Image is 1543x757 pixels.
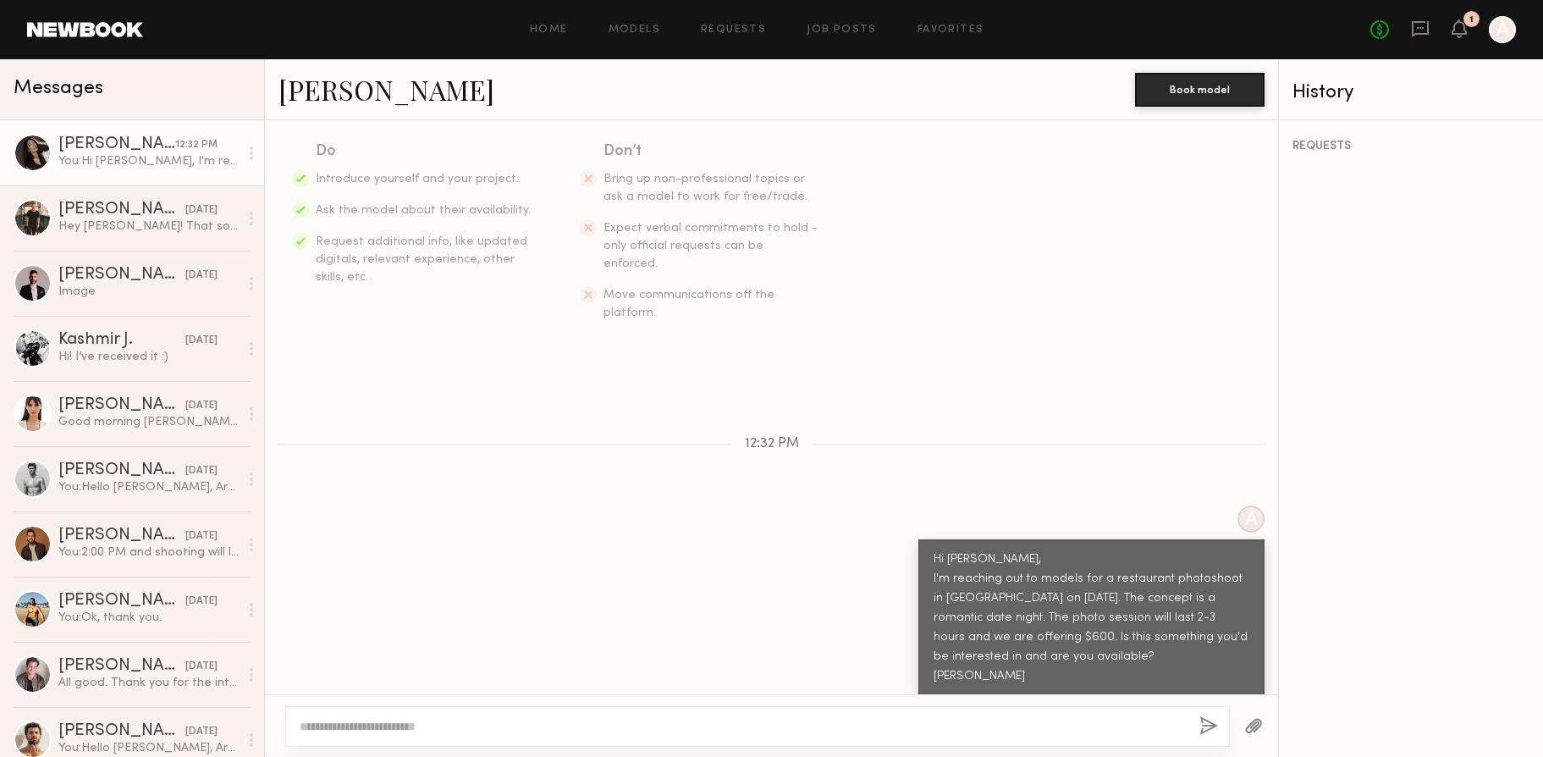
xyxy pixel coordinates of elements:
a: [PERSON_NAME] [278,71,494,108]
div: 1 [1469,15,1474,25]
div: [PERSON_NAME] [58,267,185,284]
div: Hey [PERSON_NAME]! That sounds fun! I’m interested [58,218,239,235]
a: Models [609,25,660,36]
span: Expect verbal commitments to hold - only official requests can be enforced. [603,223,818,269]
div: [DATE] [185,528,218,544]
span: Messages [14,79,103,98]
div: Hi! I’ve received it :) [58,349,239,365]
div: Hi [PERSON_NAME], I'm reaching out to models for a restaurant photoshoot in [GEOGRAPHIC_DATA] on ... [934,550,1249,687]
div: Kashmir J. [58,332,185,349]
div: History [1292,83,1529,102]
a: Requests [701,25,766,36]
div: [DATE] [185,724,218,740]
div: [PERSON_NAME] [58,658,185,675]
span: Move communications off the platform. [603,290,774,318]
div: [PERSON_NAME] [58,593,185,610]
div: You: Hello [PERSON_NAME], Are you available the afternoon of [DATE] for a restaurant photoshoot i... [58,740,239,756]
div: [PERSON_NAME] [58,136,175,153]
a: Book model [1135,81,1265,96]
div: 12:32 PM [175,137,218,153]
div: [PERSON_NAME] [58,397,185,414]
div: [PERSON_NAME] [58,462,185,479]
div: Don’t [603,140,820,163]
div: [DATE] [185,268,218,284]
div: [DATE] [185,659,218,675]
div: Image [58,284,239,300]
div: [DATE] [185,398,218,414]
span: 12:32 PM [745,437,799,451]
div: You: Hello [PERSON_NAME], Are you available for a restaurant photoshoot in [GEOGRAPHIC_DATA] on [... [58,479,239,495]
div: [PERSON_NAME] [58,723,185,740]
div: Good morning [PERSON_NAME], Absolutely, I’ll take care of that [DATE]. I’ll send the QR code to y... [58,414,239,430]
div: You: 2:00 PM and shooting will last 2-3 hours. The rate is $500 for the session. [58,544,239,561]
div: You: Ok, thank you. [58,610,239,626]
div: [DATE] [185,594,218,610]
div: Do [316,140,532,163]
div: [DATE] [185,333,218,349]
div: You: Hi [PERSON_NAME], I'm reaching out to models for a restaurant photoshoot in [GEOGRAPHIC_DATA... [58,153,239,169]
div: [DATE] [185,463,218,479]
a: Home [530,25,568,36]
span: Bring up non-professional topics or ask a model to work for free/trade. [603,174,807,202]
span: Request additional info, like updated digitals, relevant experience, other skills, etc. [316,236,527,283]
a: A [1489,16,1516,43]
div: [PERSON_NAME] [58,202,185,218]
span: Ask the model about their availability. [316,205,531,216]
a: Job Posts [807,25,877,36]
div: All good. Thank you for the interest. [58,675,239,691]
a: Favorites [918,25,984,36]
div: [DATE] [185,202,218,218]
button: Book model [1135,73,1265,107]
div: [PERSON_NAME] [58,528,185,544]
span: Introduce yourself and your project. [316,174,519,185]
div: REQUESTS [1292,141,1529,152]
